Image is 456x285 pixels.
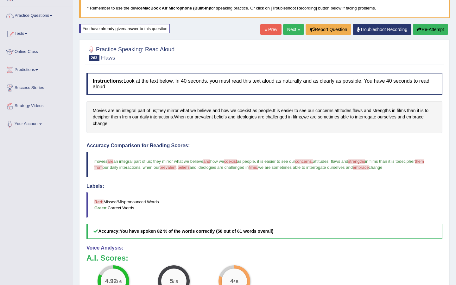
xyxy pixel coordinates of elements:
[318,114,339,120] span: Click to see word definition
[328,159,330,164] span: ,
[187,114,193,120] span: Click to see word definition
[348,159,365,164] span: strengths
[0,7,73,23] a: Practice Questions
[0,61,73,77] a: Predictions
[415,159,424,164] span: them
[224,159,237,164] span: coexist
[86,101,442,133] div: ; . , , . , .
[108,107,114,114] span: Click to see word definition
[93,120,107,127] span: Click to see word definition
[153,159,203,164] span: they mirror what we believe
[140,114,149,120] span: Click to see word definition
[237,114,256,120] span: Click to see word definition
[0,25,73,41] a: Tests
[281,107,293,114] span: Click to see word definition
[86,183,442,189] h4: Labels:
[295,159,313,164] span: concerns,
[397,107,406,114] span: Click to see word definition
[94,165,103,170] span: from
[277,107,280,114] span: Click to see word definition
[392,107,396,114] span: Click to see word definition
[413,24,448,35] button: Re-Attempt
[340,114,349,120] span: Click to see word definition
[89,55,99,61] span: 263
[178,165,190,170] span: beliefs
[170,278,173,285] big: 5
[86,192,442,218] blockquote: Missed/Mispronounced Words Correct Words
[228,114,235,120] span: Click to see word definition
[352,107,363,114] span: Click to see word definition
[103,165,140,170] span: our daily interactions
[101,55,115,61] small: Flaws
[197,107,211,114] span: Click to see word definition
[93,107,107,114] span: Click to see word definition
[407,107,415,114] span: Click to see word definition
[230,278,234,285] big: 4
[365,159,399,164] span: in films than it is to
[399,159,415,164] span: decipher
[86,224,442,239] h5: Accuracy:
[308,107,314,114] span: Click to see word definition
[377,114,396,120] span: Click to see word definition
[288,114,292,120] span: Click to see word definition
[105,278,117,285] big: 4.92
[190,165,249,170] span: and ideologies are challenged in
[93,78,123,84] b: Instructions:
[315,107,333,114] span: Click to see word definition
[306,24,351,35] button: Report Question
[353,165,369,170] span: embrace
[0,43,73,59] a: Online Class
[249,165,258,170] span: films,
[203,159,210,164] span: and
[372,107,391,114] span: Click to see word definition
[237,107,251,114] span: Click to see word definition
[140,165,142,170] span: .
[132,114,139,120] span: Click to see word definition
[86,45,174,61] h2: Practice Speaking: Read Aloud
[233,280,238,284] small: / 5
[406,114,423,120] span: Click to see word definition
[122,107,136,114] span: Click to see word definition
[174,114,186,120] span: Click to see word definition
[299,107,307,114] span: Click to see word definition
[283,24,304,35] a: Next »
[138,107,145,114] span: Click to see word definition
[142,6,210,10] b: MacBook Air Microphone (Built-in)
[258,107,272,114] span: Click to see word definition
[86,245,442,251] h4: Voice Analysis:
[252,107,257,114] span: Click to see word definition
[86,254,128,262] b: A.I. Scores:
[369,165,383,170] span: change
[79,24,170,33] div: You have already given answer to this question
[151,159,152,164] span: ;
[331,159,348,164] span: flaws and
[237,159,255,164] span: as people
[353,24,411,35] a: Troubleshoot Recording
[398,114,405,120] span: Click to see word definition
[293,114,302,120] span: Click to see word definition
[151,107,156,114] span: Click to see word definition
[180,107,189,114] span: Click to see word definition
[260,24,281,35] a: « Prev
[194,114,213,120] span: Click to see word definition
[313,159,328,164] span: attitudes
[420,107,423,114] span: Click to see word definition
[231,107,236,114] span: Click to see word definition
[190,107,196,114] span: Click to see word definition
[417,107,419,114] span: Click to see word definition
[107,159,113,164] span: are
[212,107,220,114] span: Click to see word definition
[94,199,104,204] b: Red:
[364,107,371,114] span: Click to see word definition
[273,107,275,114] span: Click to see word definition
[167,107,179,114] span: Click to see word definition
[142,165,159,170] span: when our
[86,73,442,94] h4: Look at the text below. In 40 seconds, you must read this text aloud as naturally and as clearly ...
[221,107,230,114] span: Click to see word definition
[147,107,150,114] span: Click to see word definition
[173,280,178,284] small: / 5
[86,143,442,149] h4: Accuracy Comparison for Reading Scores:
[117,280,122,284] small: / 6
[258,114,264,120] span: Click to see word definition
[157,107,166,114] span: Click to see word definition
